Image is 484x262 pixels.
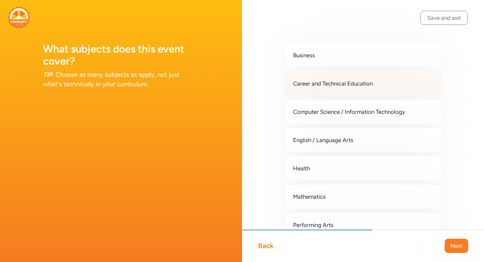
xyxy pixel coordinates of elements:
[43,71,52,78] span: TIP
[293,79,373,88] span: Career and Technical Education
[43,43,199,67] h1: What subjects does this event cover?
[293,136,353,144] span: English / Language Arts
[450,242,462,250] span: Next
[258,241,274,251] div: Back
[293,164,310,172] span: Health
[293,193,326,201] span: Mathematics
[420,11,468,25] button: Save and exit
[8,7,30,28] img: logo
[293,221,333,229] span: Performing Arts
[293,51,315,59] span: Business
[43,70,199,89] div: : Choose as many subjects as apply, not just what's technically in your curriculum.
[445,239,468,253] button: Next
[293,108,405,116] span: Computer Science / Information Technology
